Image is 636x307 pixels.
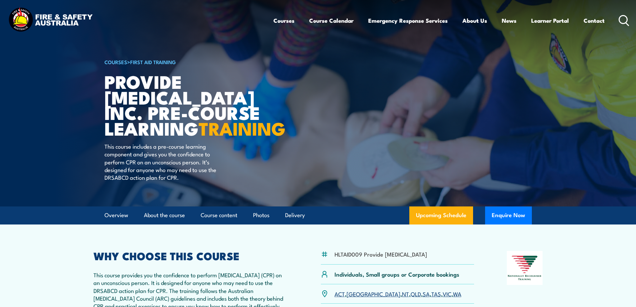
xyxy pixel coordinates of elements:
a: QLD [411,290,421,298]
p: This course includes a pre-course learning component and gives you the confidence to perform CPR ... [104,142,226,181]
a: TAS [431,290,441,298]
a: Learner Portal [531,12,569,29]
p: Individuals, Small groups or Corporate bookings [335,270,459,278]
img: Nationally Recognised Training logo. [507,251,543,285]
a: VIC [443,290,451,298]
a: Upcoming Schedule [409,206,473,224]
a: COURSES [104,58,127,65]
a: Photos [253,206,269,224]
a: Course Calendar [309,12,354,29]
h6: > [104,58,269,66]
a: About the course [144,206,185,224]
a: SA [423,290,430,298]
a: Overview [104,206,128,224]
a: ACT [335,290,345,298]
h1: Provide [MEDICAL_DATA] inc. Pre-course Learning [104,73,269,136]
h2: WHY CHOOSE THIS COURSE [93,251,288,260]
a: About Us [462,12,487,29]
a: Emergency Response Services [368,12,448,29]
a: Contact [584,12,605,29]
a: NT [402,290,409,298]
li: HLTAID009 Provide [MEDICAL_DATA] [335,250,427,258]
a: Course content [201,206,237,224]
a: WA [453,290,461,298]
a: [GEOGRAPHIC_DATA] [347,290,400,298]
p: , , , , , , , [335,290,461,298]
a: First Aid Training [130,58,176,65]
strong: TRAINING [199,114,285,142]
button: Enquire Now [485,206,532,224]
a: Courses [273,12,294,29]
a: News [502,12,516,29]
a: Delivery [285,206,305,224]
